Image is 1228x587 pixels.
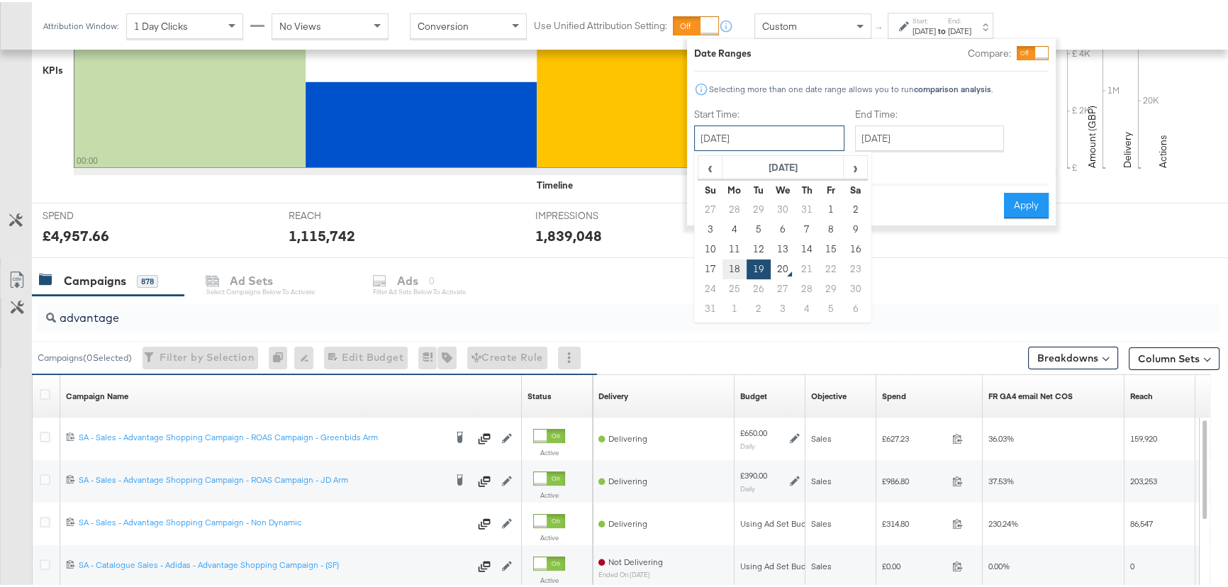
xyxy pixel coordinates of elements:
[747,218,771,237] td: 5
[699,155,721,176] span: ‹
[269,345,294,367] div: 0
[819,297,843,317] td: 5
[747,257,771,277] td: 19
[598,388,628,400] div: Delivery
[537,177,573,190] div: Timeline
[740,425,767,437] div: £650.00
[698,297,722,317] td: 31
[843,257,867,277] td: 23
[694,45,752,58] div: Date Ranges
[844,155,866,176] span: ›
[873,24,886,29] span: ↑
[722,198,747,218] td: 28
[56,296,1112,324] input: Search Campaigns by Name, ID or Objective
[740,388,767,400] a: The maximum amount you're willing to spend on your ads, on average each day or over the lifetime ...
[608,474,647,484] span: Delivering
[948,23,971,35] div: [DATE]
[528,388,552,400] div: Status
[988,388,1073,400] a: FR GA4 Net COS
[1130,431,1157,442] span: 159,920
[698,257,722,277] td: 17
[79,515,469,526] div: SA - Sales - Advantage Shopping Campaign - Non Dynamic
[722,297,747,317] td: 1
[747,277,771,297] td: 26
[79,557,469,571] a: SA - Catalogue Sales - Adidas - Advantage Shopping Campaign - (SF)
[988,516,1018,527] span: 230.24%
[882,388,906,400] a: The total amount spent to date.
[771,218,795,237] td: 6
[608,554,663,565] span: Not Delivering
[722,178,747,198] th: Mo
[843,198,867,218] td: 2
[1130,516,1153,527] span: 86,547
[43,223,109,244] div: £4,957.66
[1121,130,1134,166] text: Delivery
[598,388,628,400] a: Reflects the ability of your Ad Campaign to achieve delivery based on ad states, schedule and bud...
[43,19,119,29] div: Attribution Window:
[795,297,819,317] td: 4
[988,431,1014,442] span: 36.03%
[38,350,132,362] div: Campaigns ( 0 Selected)
[811,559,832,569] span: Sales
[79,557,469,569] div: SA - Catalogue Sales - Adidas - Advantage Shopping Campaign - (SF)
[882,559,947,569] span: £0.00
[708,82,993,92] div: Selecting more than one date range allows you to run .
[771,257,795,277] td: 20
[533,446,565,455] label: Active
[1130,388,1153,400] a: The number of people your ad was served to.
[811,516,832,527] span: Sales
[771,237,795,257] td: 13
[843,218,867,237] td: 9
[698,277,722,297] td: 24
[811,388,847,400] a: Your campaign's objective.
[608,516,647,527] span: Delivering
[747,297,771,317] td: 2
[819,178,843,198] th: Fr
[740,559,819,570] div: Using Ad Set Budget
[533,531,565,540] label: Active
[698,218,722,237] td: 3
[882,388,906,400] div: Spend
[79,515,469,529] a: SA - Sales - Advantage Shopping Campaign - Non Dynamic
[66,388,128,400] div: Campaign Name
[534,17,667,30] label: Use Unified Attribution Setting:
[914,82,991,92] strong: comparison analysis
[968,45,1011,58] label: Compare:
[418,18,469,30] span: Conversion
[533,574,565,583] label: Active
[740,440,755,448] sub: Daily
[66,388,128,400] a: Your campaign name.
[740,388,767,400] div: Budget
[811,388,847,400] div: Objective
[289,223,355,244] div: 1,115,742
[698,178,722,198] th: Su
[843,237,867,257] td: 16
[747,178,771,198] th: Tu
[819,218,843,237] td: 8
[882,516,947,527] span: £314.80
[722,257,747,277] td: 18
[771,178,795,198] th: We
[1130,388,1153,400] div: Reach
[762,18,797,30] span: Custom
[289,207,395,220] span: REACH
[795,277,819,297] td: 28
[535,223,602,244] div: 1,839,048
[819,198,843,218] td: 1
[1028,345,1118,367] button: Breakdowns
[694,106,844,119] label: Start Time:
[843,297,867,317] td: 6
[740,468,767,479] div: £390.00
[1085,104,1098,166] text: Amount (GBP)
[740,516,819,527] div: Using Ad Set Budget
[747,198,771,218] td: 29
[811,474,832,484] span: Sales
[843,178,867,198] th: Sa
[535,207,642,220] span: IMPRESSIONS
[64,271,126,287] div: Campaigns
[722,277,747,297] td: 25
[1130,474,1157,484] span: 203,253
[988,474,1014,484] span: 37.53%
[79,472,445,483] div: SA - Sales - Advantage Shopping Campaign - ROAS Campaign - JD Arm
[1156,133,1169,166] text: Actions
